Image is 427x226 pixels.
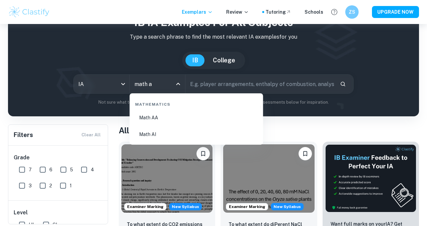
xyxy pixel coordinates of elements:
[13,33,414,41] p: Type a search phrase to find the most relevant IA examples for you
[169,203,202,210] span: New Syllabus
[299,147,312,160] button: Bookmark
[29,166,32,173] span: 7
[271,203,304,210] span: New Syllabus
[91,166,94,173] span: 4
[132,127,261,142] li: Math AI
[8,5,50,19] img: Clastify logo
[345,5,359,19] button: ZS
[70,166,73,173] span: 5
[29,182,32,189] span: 3
[226,8,249,16] p: Review
[226,204,268,210] span: Examiner Marking
[305,8,323,16] a: Schools
[173,79,183,89] button: Close
[132,96,261,110] div: Mathematics
[132,110,261,125] li: Math AA
[348,8,356,16] h6: ZS
[49,182,52,189] span: 2
[124,204,166,210] span: Examiner Marking
[325,144,416,212] img: Thumbnail
[196,147,210,160] button: Bookmark
[182,8,213,16] p: Exemplars
[337,78,349,90] button: Search
[185,54,205,66] button: IB
[169,203,202,210] div: Starting from the May 2026 session, the ESS IA requirements have changed. We created this exempla...
[206,54,242,66] button: College
[14,154,103,162] h6: Grade
[14,209,103,217] h6: Level
[121,144,212,213] img: ESS IA example thumbnail: To what extent do CO2 emissions contribu
[14,130,33,140] h6: Filters
[329,6,340,18] button: Help and Feedback
[372,6,419,18] button: UPGRADE NOW
[74,75,129,93] div: IA
[185,75,335,93] input: E.g. player arrangements, enthalpy of combustion, analysis of a big city...
[119,124,419,136] h1: All IA Examples
[271,203,304,210] div: Starting from the May 2026 session, the ESS IA requirements have changed. We created this exempla...
[13,99,414,106] p: Not sure what to search for? You can always look through our example Internal Assessments below f...
[49,166,52,173] span: 6
[266,8,291,16] a: Tutoring
[70,182,72,189] span: 1
[223,144,314,213] img: ESS IA example thumbnail: To what extent do diPerent NaCl concentr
